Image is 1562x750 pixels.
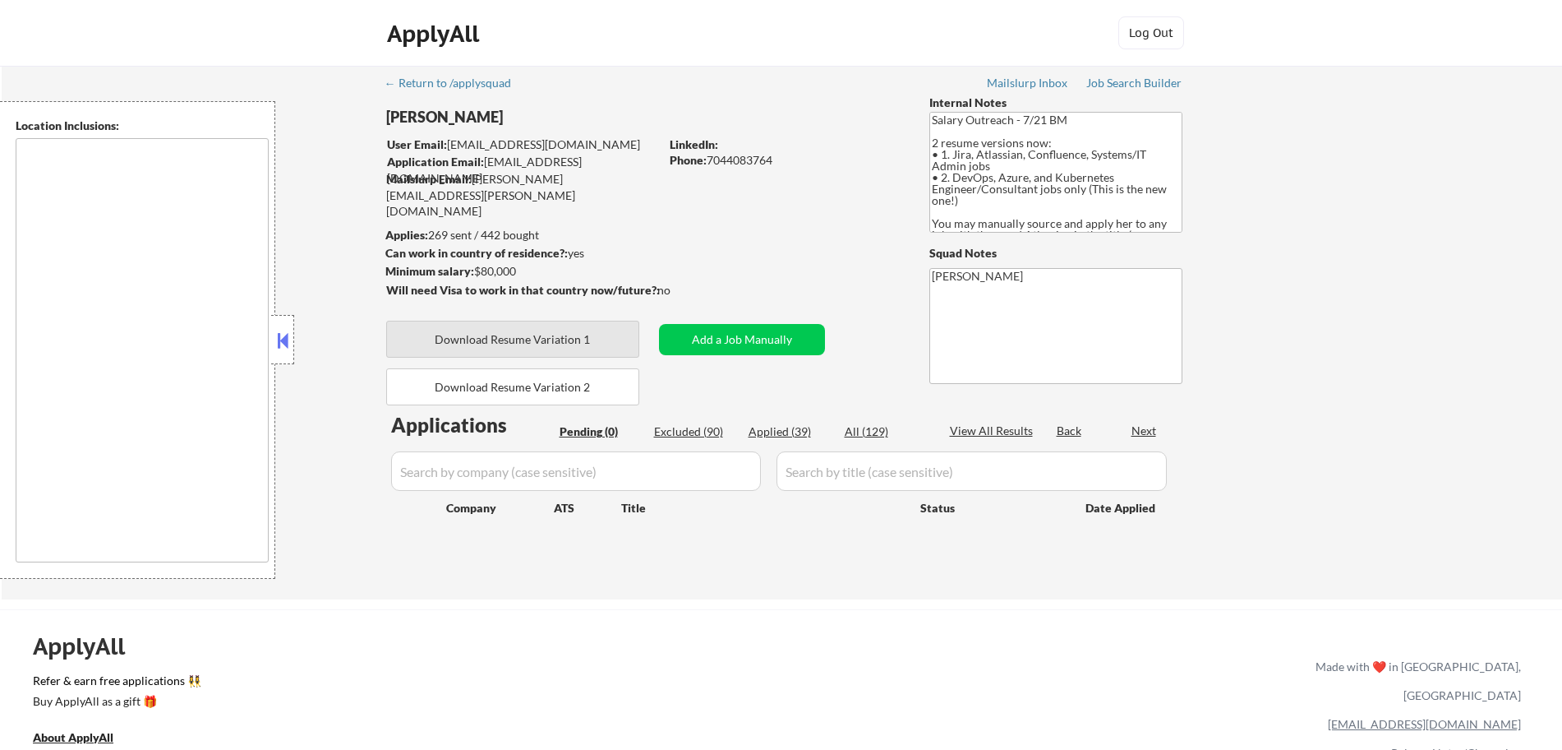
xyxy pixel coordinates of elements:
strong: Application Email: [387,155,484,169]
div: ApplyAll [387,20,484,48]
a: Buy ApplyAll as a gift 🎁 [33,692,197,713]
div: yes [385,245,654,262]
div: 269 sent / 442 bought [385,227,659,243]
strong: Applies: [385,228,428,242]
button: Download Resume Variation 1 [386,321,639,358]
button: Log Out [1118,16,1184,49]
button: Download Resume Variation 2 [386,368,639,405]
div: Mailslurp Inbox [987,77,1069,89]
div: 7044083764 [670,152,902,169]
div: $80,000 [385,263,659,280]
div: Made with ❤️ in [GEOGRAPHIC_DATA], [GEOGRAPHIC_DATA] [1309,652,1521,710]
strong: Minimum salary: [385,264,474,278]
div: Applied (39) [749,424,831,440]
a: ← Return to /applysquad [385,76,527,93]
a: Mailslurp Inbox [987,76,1069,93]
a: About ApplyAll [33,729,136,749]
div: Buy ApplyAll as a gift 🎁 [33,696,197,707]
div: Internal Notes [929,95,1182,111]
div: Applications [391,415,554,435]
div: Title [621,500,905,516]
a: Refer & earn free applications 👯‍♀️ [33,675,972,692]
a: [EMAIL_ADDRESS][DOMAIN_NAME] [1328,717,1521,731]
div: ATS [554,500,621,516]
div: Date Applied [1085,500,1158,516]
div: Location Inclusions: [16,118,269,134]
strong: Phone: [670,153,707,167]
div: Next [1131,423,1158,439]
strong: Mailslurp Email: [386,172,472,186]
div: [EMAIL_ADDRESS][DOMAIN_NAME] [387,137,659,153]
div: Status [920,493,1062,522]
div: [EMAIL_ADDRESS][DOMAIN_NAME] [387,154,659,186]
strong: Will need Visa to work in that country now/future?: [386,283,660,297]
strong: Can work in country of residence?: [385,246,568,260]
div: ApplyAll [33,632,144,660]
u: About ApplyAll [33,730,113,744]
div: [PERSON_NAME][EMAIL_ADDRESS][PERSON_NAME][DOMAIN_NAME] [386,171,659,220]
div: ← Return to /applysquad [385,77,527,89]
div: Pending (0) [560,424,642,440]
strong: LinkedIn: [670,137,718,151]
div: Company [446,500,554,516]
div: Excluded (90) [654,424,736,440]
div: Back [1057,423,1083,439]
div: no [657,282,704,299]
button: Add a Job Manually [659,324,825,355]
div: All (129) [845,424,927,440]
strong: User Email: [387,137,447,151]
div: View All Results [950,423,1038,439]
input: Search by title (case sensitive) [776,451,1167,491]
div: [PERSON_NAME] [386,107,724,127]
input: Search by company (case sensitive) [391,451,761,491]
div: Squad Notes [929,245,1182,262]
div: Job Search Builder [1086,77,1182,89]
